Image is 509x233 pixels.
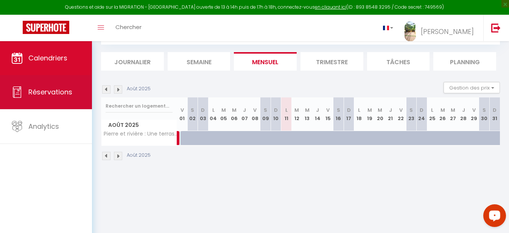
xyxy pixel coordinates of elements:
[427,97,437,131] th: 25
[240,97,250,131] th: 07
[305,106,310,114] abbr: M
[127,85,151,93] p: Août 2025
[232,106,237,114] abbr: M
[420,106,423,114] abbr: D
[316,106,319,114] abbr: J
[101,120,177,131] span: Août 2025
[469,97,479,131] th: 29
[333,97,344,131] th: 16
[462,106,465,114] abbr: J
[253,106,257,114] abbr: V
[493,106,497,114] abbr: D
[264,106,267,114] abbr: S
[212,106,215,114] abbr: L
[300,52,363,71] li: Trimestre
[23,21,69,34] img: Super Booking
[250,97,260,131] th: 08
[491,23,501,32] img: logout
[337,106,340,114] abbr: S
[367,52,430,71] li: Tâches
[110,15,147,41] a: Chercher
[364,97,375,131] th: 19
[271,97,281,131] th: 10
[344,97,354,131] th: 17
[219,97,229,131] th: 05
[437,97,448,131] th: 26
[409,106,413,114] abbr: S
[291,97,302,131] th: 12
[441,106,445,114] abbr: M
[28,122,59,131] span: Analytics
[106,99,173,113] input: Rechercher un logement...
[198,97,209,131] th: 03
[448,97,458,131] th: 27
[302,97,313,131] th: 13
[127,152,151,159] p: Août 2025
[431,106,433,114] abbr: L
[243,106,246,114] abbr: J
[433,52,496,71] li: Planning
[294,106,299,114] abbr: M
[281,97,292,131] th: 11
[472,106,476,114] abbr: V
[421,27,474,36] span: [PERSON_NAME]
[354,97,365,131] th: 18
[358,106,360,114] abbr: L
[479,97,490,131] th: 30
[444,82,500,93] button: Gestion des prix
[367,106,372,114] abbr: M
[489,97,500,131] th: 31
[234,52,297,71] li: Mensuel
[458,97,469,131] th: 28
[375,97,386,131] th: 20
[201,106,205,114] abbr: D
[208,97,219,131] th: 04
[483,106,486,114] abbr: S
[101,52,164,71] li: Journalier
[399,15,483,41] a: ... [PERSON_NAME]
[260,97,271,131] th: 09
[285,106,288,114] abbr: L
[181,106,184,114] abbr: V
[417,97,427,131] th: 24
[177,97,188,131] th: 01
[323,97,333,131] th: 15
[396,97,406,131] th: 22
[187,97,198,131] th: 02
[103,131,178,137] span: Pierre et rivière : Une terrasse en ville
[28,87,72,97] span: Réservations
[28,53,67,63] span: Calendriers
[274,106,278,114] abbr: D
[385,97,396,131] th: 21
[191,106,194,114] abbr: S
[229,97,240,131] th: 06
[406,97,417,131] th: 23
[326,106,330,114] abbr: V
[168,52,230,71] li: Semaine
[221,106,226,114] abbr: M
[347,106,351,114] abbr: D
[315,4,346,10] a: en cliquant ici
[378,106,382,114] abbr: M
[115,23,142,31] span: Chercher
[399,106,403,114] abbr: V
[312,97,323,131] th: 14
[477,201,509,233] iframe: LiveChat chat widget
[451,106,455,114] abbr: M
[389,106,392,114] abbr: J
[405,22,416,42] img: ...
